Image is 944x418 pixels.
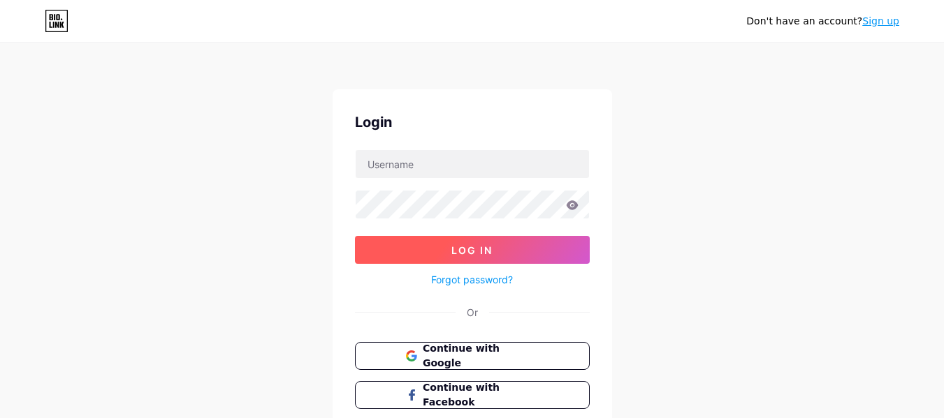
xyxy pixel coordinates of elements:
span: Continue with Google [423,341,538,371]
a: Sign up [862,15,899,27]
div: Or [467,305,478,320]
button: Log In [355,236,590,264]
a: Forgot password? [431,272,513,287]
button: Continue with Google [355,342,590,370]
div: Don't have an account? [746,14,899,29]
input: Username [356,150,589,178]
span: Continue with Facebook [423,380,538,410]
span: Log In [451,244,493,256]
div: Login [355,112,590,133]
button: Continue with Facebook [355,381,590,409]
